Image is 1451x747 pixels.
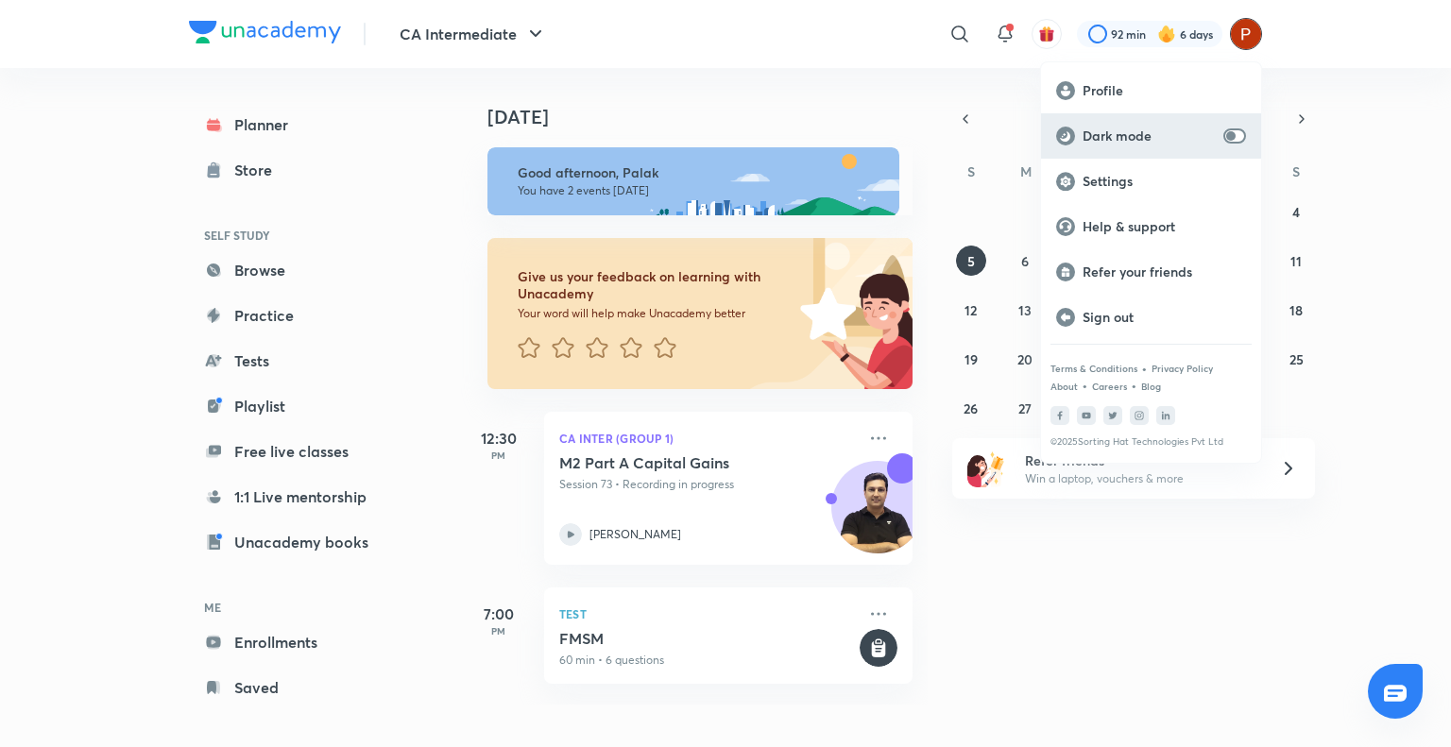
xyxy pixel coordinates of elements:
p: © 2025 Sorting Hat Technologies Pvt Ltd [1050,436,1252,448]
a: Careers [1092,381,1127,392]
a: Terms & Conditions [1050,363,1137,374]
div: • [1082,377,1088,394]
p: Dark mode [1083,127,1216,144]
a: Settings [1041,159,1261,204]
p: Refer your friends [1083,263,1246,280]
a: Blog [1141,381,1161,392]
a: Privacy Policy [1152,363,1213,374]
p: Help & support [1083,218,1246,235]
p: Profile [1083,82,1246,99]
p: Settings [1083,173,1246,190]
p: Sign out [1083,309,1246,326]
a: Profile [1041,68,1261,113]
a: Help & support [1041,204,1261,249]
a: Refer your friends [1041,249,1261,295]
div: • [1131,377,1137,394]
a: About [1050,381,1078,392]
div: • [1141,360,1148,377]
